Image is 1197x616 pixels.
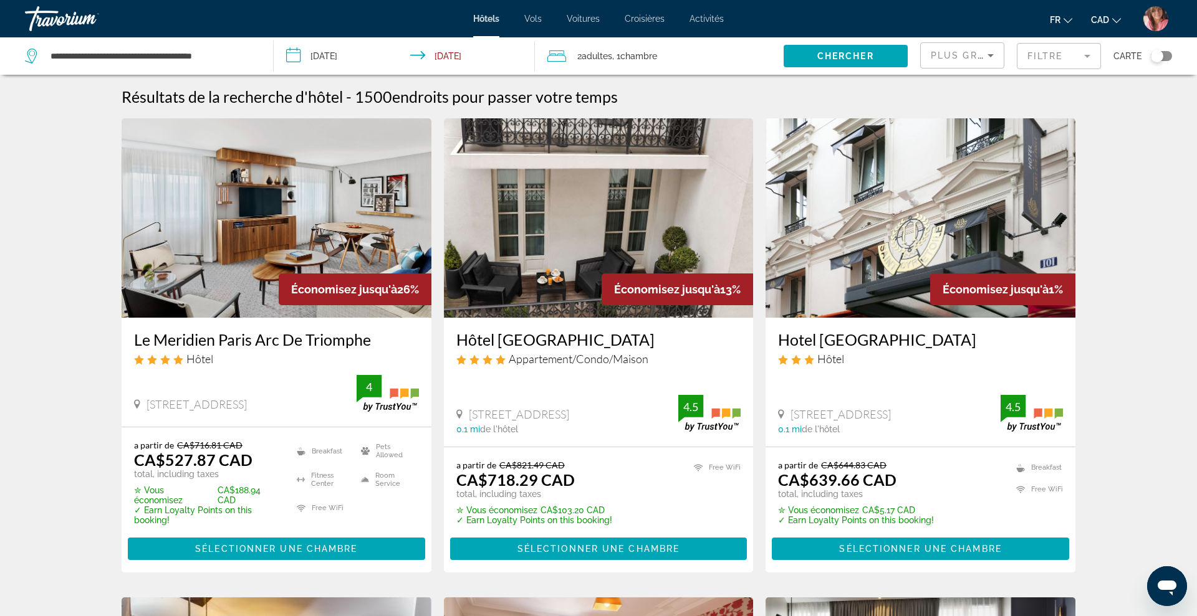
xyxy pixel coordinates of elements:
span: a partir de [134,440,174,450]
a: Vols [524,14,542,24]
a: Hôtel [GEOGRAPHIC_DATA] [456,330,741,349]
a: Croisières [625,14,665,24]
a: Le Meridien Paris Arc De Triomphe [134,330,419,349]
p: ✓ Earn Loyalty Points on this booking! [134,505,281,525]
li: Pets Allowed [355,440,419,462]
span: de l'hôtel [480,424,518,434]
ins: CA$718.29 CAD [456,470,575,489]
span: Sélectionner une chambre [839,544,1001,554]
a: Sélectionner une chambre [128,541,425,554]
img: Hotel image [766,118,1075,318]
div: 1% [930,273,1075,305]
li: Free WiFi [1010,481,1063,497]
img: Hotel image [122,118,431,318]
span: Économisez jusqu'à [614,283,720,296]
a: Voitures [567,14,600,24]
a: Hotel [GEOGRAPHIC_DATA] [778,330,1063,349]
p: ✓ Earn Loyalty Points on this booking! [456,515,612,525]
ins: CA$639.66 CAD [778,470,897,489]
img: trustyou-badge.svg [678,395,741,432]
del: CA$821.49 CAD [499,460,565,470]
div: 4.5 [1001,399,1026,414]
span: Chambre [620,51,657,61]
button: Filter [1017,42,1101,70]
span: Hôtel [186,352,213,366]
mat-select: Sort by [931,48,994,63]
div: 3 star Hotel [778,352,1063,366]
span: - [346,87,352,106]
span: Plus grandes économies [931,50,1080,60]
li: Breakfast [1010,460,1063,475]
span: Économisez jusqu'à [943,283,1049,296]
span: ✮ Vous économisez [456,505,537,515]
p: total, including taxes [456,489,612,499]
li: Breakfast [291,440,355,462]
p: total, including taxes [778,489,934,499]
button: Sélectionner une chambre [450,538,748,560]
h2: 1500 [355,87,618,106]
span: Carte [1113,47,1142,65]
a: Sélectionner une chambre [772,541,1069,554]
a: Hôtels [473,14,499,24]
ins: CA$527.87 CAD [134,450,252,469]
p: CA$5.17 CAD [778,505,934,515]
span: Hôtel [817,352,844,366]
span: Économisez jusqu'à [291,283,397,296]
button: Toggle map [1142,50,1172,62]
span: Chercher [817,51,874,61]
button: Check-in date: Nov 28, 2025 Check-out date: Nov 30, 2025 [274,37,535,75]
del: CA$644.83 CAD [821,460,887,470]
span: Sélectionner une chambre [195,544,357,554]
span: 2 [577,47,612,65]
span: 0.1 mi [778,424,802,434]
img: Hotel image [444,118,754,318]
div: 13% [602,273,753,305]
img: trustyou-badge.svg [1001,395,1063,432]
div: 4 [357,379,382,394]
div: 26% [279,273,431,305]
span: fr [1050,15,1060,25]
span: [STREET_ADDRESS] [791,407,891,421]
span: a partir de [778,460,818,470]
p: ✓ Earn Loyalty Points on this booking! [778,515,934,525]
button: User Menu [1140,6,1172,32]
li: Free WiFi [291,497,355,519]
span: Appartement/Condo/Maison [509,352,648,366]
iframe: Bouton de lancement de la fenêtre de messagerie [1147,566,1187,606]
li: Room Service [355,468,419,491]
h1: Résultats de la recherche d'hôtel [122,87,343,106]
button: Sélectionner une chambre [128,538,425,560]
del: CA$716.81 CAD [177,440,243,450]
a: Sélectionner une chambre [450,541,748,554]
button: Change language [1050,11,1072,29]
div: 4.5 [678,399,703,414]
span: Sélectionner une chambre [517,544,680,554]
span: ✮ Vous économisez [778,505,859,515]
button: Chercher [784,45,908,67]
span: ✮ Vous économisez [134,485,214,505]
span: , 1 [612,47,657,65]
button: Change currency [1091,11,1121,29]
img: trustyou-badge.svg [357,375,419,412]
p: CA$103.20 CAD [456,505,612,515]
li: Fitness Center [291,468,355,491]
button: Travelers: 2 adults, 0 children [535,37,784,75]
span: a partir de [456,460,496,470]
img: Z [1143,6,1168,31]
span: de l'hôtel [802,424,840,434]
span: CAD [1091,15,1109,25]
span: 0.1 mi [456,424,480,434]
a: Travorium [25,2,150,35]
a: Activités [690,14,724,24]
button: Sélectionner une chambre [772,538,1069,560]
li: Free WiFi [688,460,741,475]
